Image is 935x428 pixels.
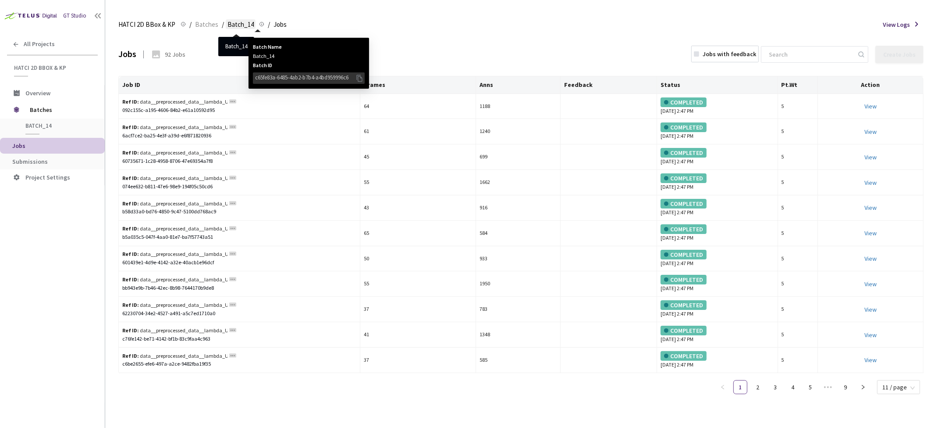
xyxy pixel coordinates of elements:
[122,123,228,132] div: data__preprocessed_data__lambda_UndistortFrames__20250415_122544/
[24,40,55,48] span: All Projects
[122,149,139,156] b: Ref ID:
[733,380,747,394] li: 1
[661,351,707,361] div: COMPLETED
[778,94,818,119] td: 5
[720,385,725,390] span: left
[864,153,877,161] a: View
[119,76,360,94] th: Job ID
[661,351,774,369] div: [DATE] 2:47 PM
[778,195,818,221] td: 5
[769,381,782,394] a: 3
[222,19,224,30] li: /
[856,380,870,394] button: right
[12,142,25,150] span: Jobs
[122,149,228,157] div: data__preprocessed_data__lambda_UndistortFrames__20250415_145810/
[778,322,818,348] td: 5
[703,50,756,58] div: Jobs with feedback
[476,297,560,322] td: 783
[661,199,707,209] div: COMPLETED
[122,106,356,115] div: 092c155c-a195-4606-84b2-e61a10592d95
[476,195,560,221] td: 916
[778,119,818,144] td: 5
[360,271,476,297] td: 55
[25,173,70,181] span: Project Settings
[778,221,818,246] td: 5
[778,144,818,170] td: 5
[12,158,48,165] span: Submissions
[122,174,228,183] div: data__preprocessed_data__lambda_UndistortFrames__20250415_113742/
[661,224,774,242] div: [DATE] 2:47 PM
[122,327,139,334] b: Ref ID:
[661,148,774,166] div: [DATE] 2:47 PM
[734,381,747,394] a: 1
[360,246,476,272] td: 50
[122,259,356,267] div: 601439e1-4d9e-4142-a32e-40acb1e96dcf
[122,301,228,309] div: data__preprocessed_data__lambda_UndistortFrames__20250421_151246/
[768,380,782,394] li: 3
[476,76,560,94] th: Anns
[864,179,877,187] a: View
[476,119,560,144] td: 1240
[360,297,476,322] td: 37
[122,251,139,257] b: Ref ID:
[882,381,915,394] span: 11 / page
[864,229,877,237] a: View
[122,208,356,216] div: b58d33a0-bd76-4850-9c47-5100dd768ac9
[122,175,139,181] b: Ref ID:
[864,128,877,136] a: View
[803,380,818,394] li: 5
[864,280,877,288] a: View
[360,348,476,373] td: 37
[661,173,707,183] div: COMPLETED
[122,200,228,208] div: data__preprocessed_data__lambda_UndistortFrames__20250416_133605/
[661,326,774,344] div: [DATE] 2:47 PM
[14,64,92,72] span: HATCI 2D BBox & KP
[778,348,818,373] td: 5
[661,326,707,335] div: COMPLETED
[476,94,560,119] td: 1188
[778,246,818,272] td: 5
[818,76,924,94] th: Action
[883,51,916,58] div: Create Jobs
[778,76,818,94] th: Pt.Wt
[193,19,220,29] a: Batches
[856,380,870,394] li: Next Page
[122,200,139,207] b: Ref ID:
[122,98,139,105] b: Ref ID:
[118,19,175,30] span: HATCI 2D BBox & KP
[122,284,356,292] div: bb943e9b-7b46-42ec-8b98-7644170b9de8
[883,20,910,29] span: View Logs
[821,380,835,394] span: •••
[786,380,800,394] li: 4
[716,380,730,394] li: Previous Page
[122,225,228,233] div: data__preprocessed_data__lambda_UndistortFrames__20250409_131009/
[476,271,560,297] td: 1950
[778,297,818,322] td: 5
[839,380,853,394] li: 9
[864,306,877,313] a: View
[476,322,560,348] td: 1348
[228,19,254,30] span: Batch_14
[839,381,852,394] a: 9
[661,300,707,310] div: COMPLETED
[122,233,356,241] div: b5a035c5-047f-4aa0-81e7-ba7f57743a51
[661,97,774,115] div: [DATE] 2:47 PM
[864,331,877,339] a: View
[661,250,707,259] div: COMPLETED
[661,97,707,107] div: COMPLETED
[360,119,476,144] td: 61
[751,380,765,394] li: 2
[360,144,476,170] td: 45
[360,195,476,221] td: 43
[25,89,50,97] span: Overview
[122,309,356,318] div: 62230704-34e2-4527-a491-a5c7ed1710a0
[360,221,476,246] td: 65
[661,275,774,293] div: [DATE] 2:47 PM
[476,170,560,195] td: 1662
[122,250,228,259] div: data__preprocessed_data__lambda_UndistortFrames__20250415_144124/
[786,381,800,394] a: 4
[561,76,657,94] th: Feedback
[804,381,817,394] a: 5
[657,76,778,94] th: Status
[864,204,877,212] a: View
